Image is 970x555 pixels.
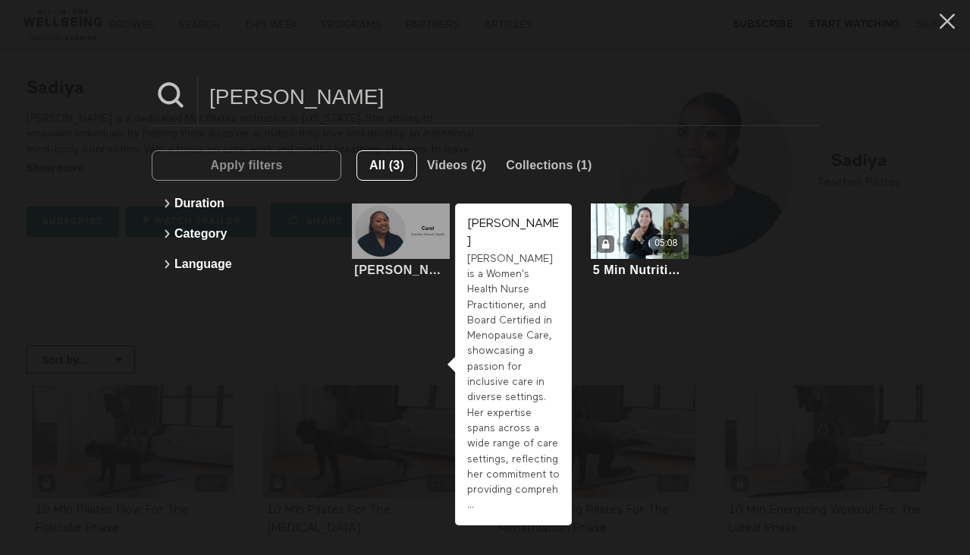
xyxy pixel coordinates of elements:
[417,150,496,181] button: Videos (2)
[159,188,334,219] button: Duration
[506,159,592,172] span: Collections (1)
[593,263,686,277] div: 5 Min Nutritional Supplements For Eye Health
[467,251,560,513] div: [PERSON_NAME] is a Women's Health Nurse Practitioner, and Board Certified in Menopause Care, show...
[159,249,334,279] button: Language
[369,159,404,172] span: All (3)
[655,237,677,250] div: 05:08
[198,76,818,118] input: Search
[496,150,601,181] button: Collections (1)
[356,150,417,181] button: All (3)
[354,263,447,277] div: [PERSON_NAME]
[591,203,689,279] a: 5 Min Nutritional Supplements For Eye Health05:085 Min Nutritional Supplements For Eye Health
[427,159,486,172] span: Videos (2)
[352,203,450,279] a: Carol[PERSON_NAME]
[159,219,334,249] button: Category
[467,218,559,248] strong: [PERSON_NAME]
